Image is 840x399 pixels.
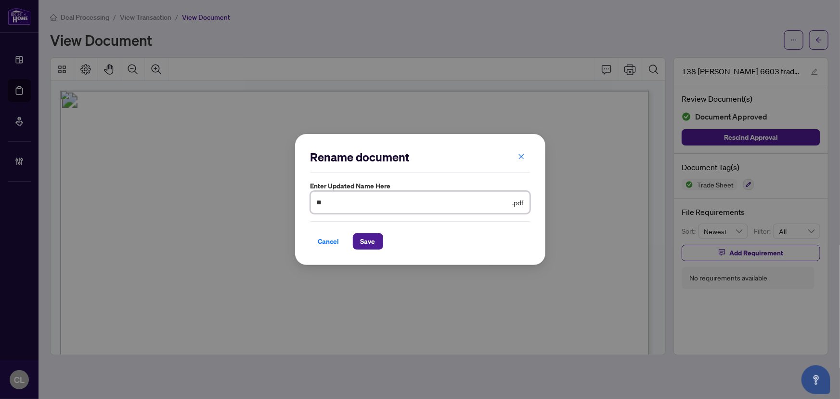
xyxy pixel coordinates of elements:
[310,233,347,250] button: Cancel
[310,149,530,165] h2: Rename document
[361,234,375,249] span: Save
[318,234,339,249] span: Cancel
[518,153,525,160] span: close
[801,365,830,394] button: Open asap
[310,181,530,191] label: Enter updated name here
[353,233,383,250] button: Save
[513,197,524,208] span: .pdf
